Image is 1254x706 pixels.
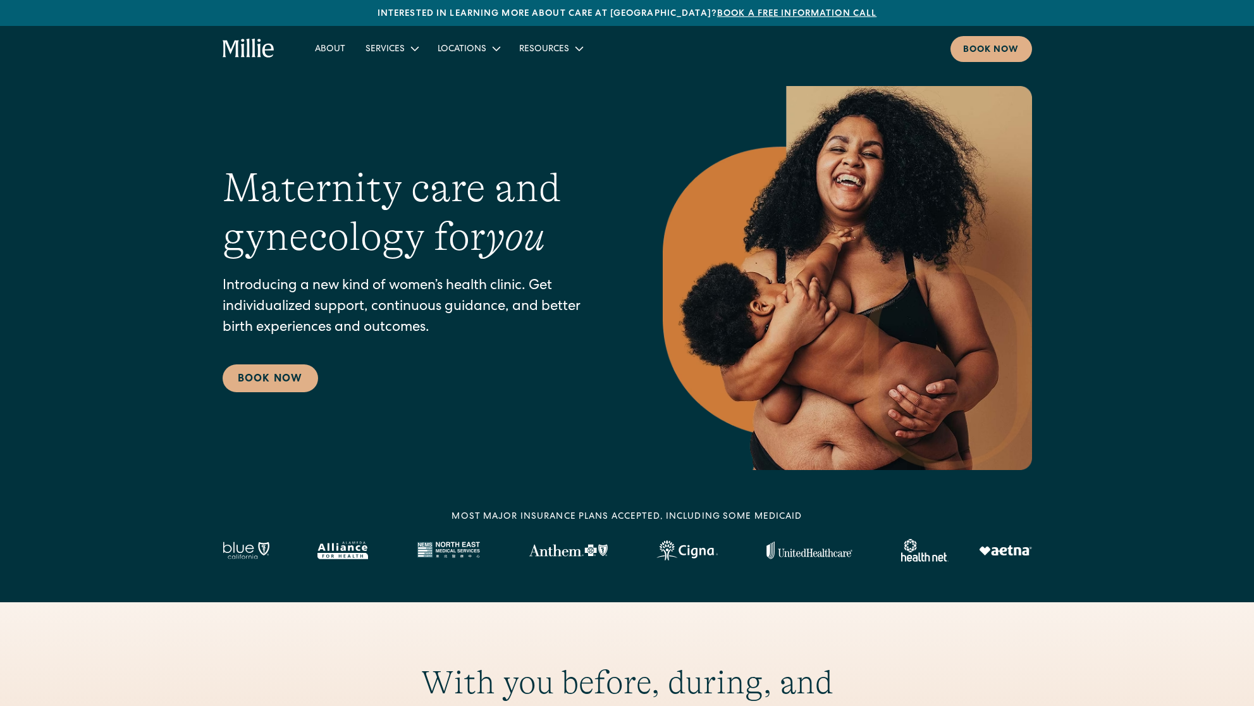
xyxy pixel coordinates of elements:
div: Resources [509,38,592,59]
img: Cigna logo [656,540,718,560]
img: Alameda Alliance logo [317,542,367,559]
h1: Maternity care and gynecology for [223,164,612,261]
div: Resources [519,43,569,56]
img: North East Medical Services logo [417,542,480,559]
a: About [305,38,355,59]
img: United Healthcare logo [766,542,852,559]
div: MOST MAJOR INSURANCE PLANS ACCEPTED, INCLUDING some MEDICAID [452,511,802,524]
a: Book Now [223,364,318,392]
img: Blue California logo [223,542,269,559]
em: you [486,214,545,259]
a: Book a free information call [717,9,876,18]
img: Aetna logo [979,545,1032,555]
img: Healthnet logo [901,539,949,562]
img: Smiling mother with her baby in arms, celebrating body positivity and the nurturing bond of postp... [663,86,1032,470]
a: Book now [950,36,1032,62]
img: Anthem Logo [529,544,608,557]
div: Locations [427,38,509,59]
div: Book now [963,44,1019,57]
a: home [223,39,275,59]
p: Introducing a new kind of women’s health clinic. Get individualized support, continuous guidance,... [223,276,612,339]
div: Locations [438,43,486,56]
div: Services [355,38,427,59]
div: Services [366,43,405,56]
